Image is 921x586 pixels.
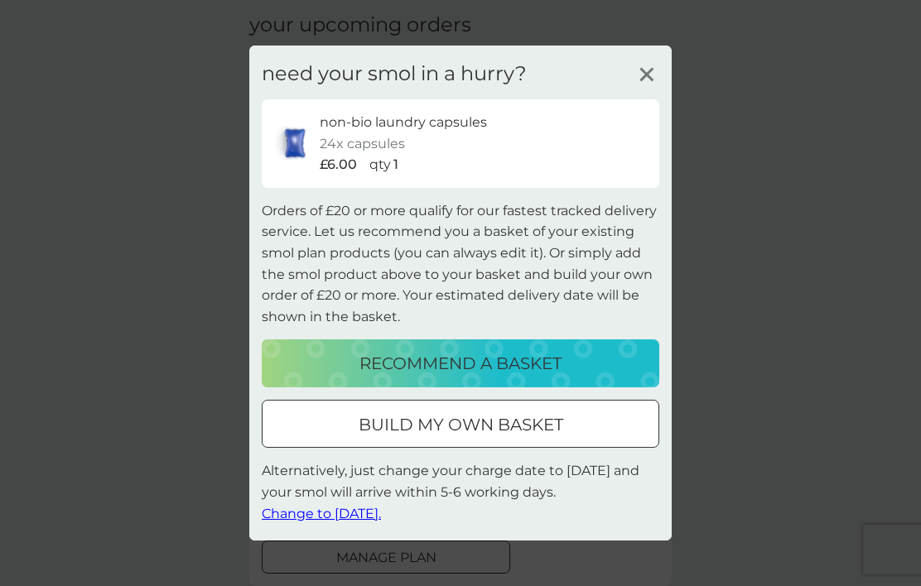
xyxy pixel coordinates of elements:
[320,112,487,133] p: non-bio laundry capsules
[262,400,659,448] button: build my own basket
[262,62,527,86] h3: need your smol in a hurry?
[262,502,381,524] button: Change to [DATE].
[262,505,381,521] span: Change to [DATE].
[320,154,357,175] p: £6.00
[369,154,391,175] p: qty
[262,200,659,328] p: Orders of £20 or more qualify for our fastest tracked delivery service. Let us recommend you a ba...
[320,133,405,155] p: 24x capsules
[262,460,659,524] p: Alternatively, just change your charge date to [DATE] and your smol will arrive within 5-6 workin...
[393,154,398,175] p: 1
[359,350,562,377] p: recommend a basket
[262,339,659,387] button: recommend a basket
[359,411,563,438] p: build my own basket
